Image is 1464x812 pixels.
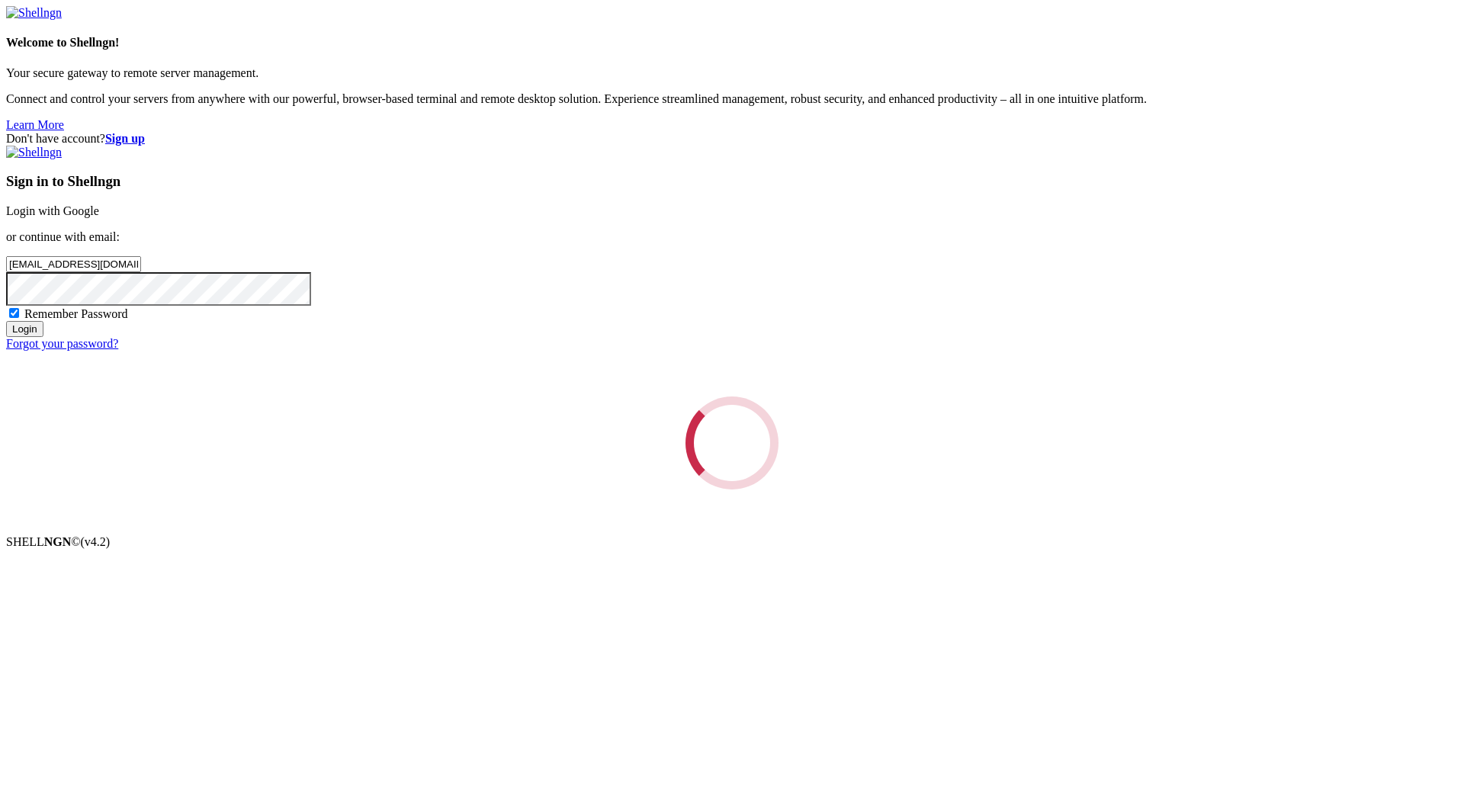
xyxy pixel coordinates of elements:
h3: Sign in to Shellngn [6,173,1458,190]
div: Don't have account? [6,132,1458,146]
p: or continue with email: [6,230,1458,244]
a: Forgot your password? [6,337,118,350]
a: Login with Google [6,204,99,217]
p: Connect and control your servers from anywhere with our powerful, browser-based terminal and remo... [6,92,1458,106]
p: Your secure gateway to remote server management. [6,66,1458,80]
input: Remember Password [9,308,19,318]
a: Learn More [6,118,64,131]
img: Shellngn [6,6,62,20]
input: Login [6,321,43,337]
input: Email address [6,256,141,272]
a: Sign up [105,132,145,145]
b: NGN [44,535,72,548]
div: Loading... [685,396,779,489]
h4: Welcome to Shellngn! [6,36,1458,50]
span: Remember Password [24,307,128,320]
img: Shellngn [6,146,62,159]
span: SHELL © [6,535,110,548]
span: 4.2.0 [81,535,111,548]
